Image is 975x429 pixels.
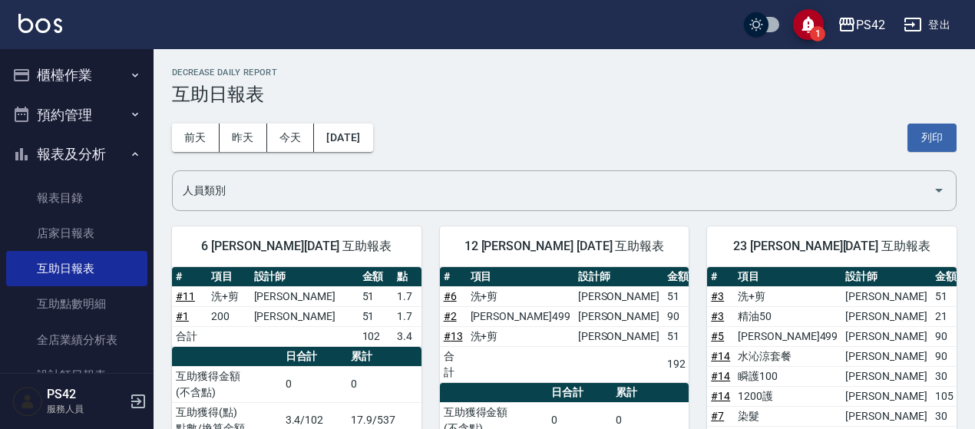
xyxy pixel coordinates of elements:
h2: Decrease Daily Report [172,68,957,78]
a: 報表目錄 [6,180,147,216]
a: #14 [711,390,730,402]
td: 200 [207,306,250,326]
a: 全店業績分析表 [6,322,147,358]
button: 預約管理 [6,95,147,135]
td: 51 [359,286,394,306]
td: [PERSON_NAME] [841,406,930,426]
a: #13 [444,330,463,342]
td: 51 [931,286,960,306]
a: #2 [444,310,457,322]
td: [PERSON_NAME] [250,306,359,326]
td: 30 [931,366,960,386]
td: 90 [663,306,692,326]
td: 105 [931,386,960,406]
a: #14 [711,370,730,382]
td: 1.7 [393,306,421,326]
button: 今天 [267,124,315,152]
td: 染髮 [734,406,841,426]
th: 項目 [207,267,250,287]
th: 設計師 [574,267,663,287]
td: [PERSON_NAME] [574,306,663,326]
a: #3 [711,290,724,302]
th: # [440,267,467,287]
td: 洗+剪 [467,326,574,346]
div: PS42 [856,15,885,35]
a: #11 [176,290,195,302]
td: 90 [931,346,960,366]
td: 51 [663,326,692,346]
a: #1 [176,310,189,322]
a: 互助日報表 [6,251,147,286]
img: Person [12,386,43,417]
td: [PERSON_NAME]499 [467,306,574,326]
th: 點 [393,267,421,287]
td: 90 [931,326,960,346]
input: 人員名稱 [179,177,927,204]
button: Open [927,178,951,203]
button: 前天 [172,124,220,152]
button: [DATE] [314,124,372,152]
td: 洗+剪 [207,286,250,306]
th: 設計師 [841,267,930,287]
h5: PS42 [47,387,125,402]
td: [PERSON_NAME] [574,286,663,306]
th: 累計 [347,347,421,367]
img: Logo [18,14,62,33]
td: [PERSON_NAME] [574,326,663,346]
td: [PERSON_NAME] [841,326,930,346]
button: 登出 [897,11,957,39]
h3: 互助日報表 [172,84,957,105]
td: 102 [359,326,394,346]
a: 設計師日報表 [6,358,147,393]
span: 23 [PERSON_NAME][DATE] 互助報表 [725,239,938,254]
td: 洗+剪 [467,286,574,306]
a: 互助點數明細 [6,286,147,322]
td: 水沁涼套餐 [734,346,841,366]
a: #5 [711,330,724,342]
button: 昨天 [220,124,267,152]
td: [PERSON_NAME] [841,386,930,406]
a: #14 [711,350,730,362]
td: 51 [359,306,394,326]
td: 精油50 [734,306,841,326]
table: a dense table [440,267,716,383]
td: 0 [282,366,347,402]
td: [PERSON_NAME]499 [734,326,841,346]
th: 設計師 [250,267,359,287]
td: [PERSON_NAME] [841,346,930,366]
td: 合計 [172,326,207,346]
button: 櫃檯作業 [6,55,147,95]
th: # [172,267,207,287]
th: 日合計 [547,383,612,403]
a: 店家日報表 [6,216,147,251]
td: [PERSON_NAME] [250,286,359,306]
a: #7 [711,410,724,422]
td: 0 [347,366,421,402]
td: [PERSON_NAME] [841,286,930,306]
td: 51 [663,286,692,306]
td: [PERSON_NAME] [841,306,930,326]
a: #3 [711,310,724,322]
button: PS42 [831,9,891,41]
td: 1200護 [734,386,841,406]
th: 日合計 [282,347,347,367]
th: 項目 [734,267,841,287]
td: 瞬護100 [734,366,841,386]
th: 金額 [931,267,960,287]
span: 6 [PERSON_NAME][DATE] 互助報表 [190,239,403,254]
td: 互助獲得金額 (不含點) [172,366,282,402]
td: 30 [931,406,960,426]
td: 合計 [440,346,467,382]
p: 服務人員 [47,402,125,416]
td: 3.4 [393,326,421,346]
th: 項目 [467,267,574,287]
th: # [707,267,734,287]
td: 192 [663,346,692,382]
td: 洗+剪 [734,286,841,306]
th: 金額 [663,267,692,287]
td: 21 [931,306,960,326]
td: [PERSON_NAME] [841,366,930,386]
a: #6 [444,290,457,302]
th: 金額 [359,267,394,287]
button: 列印 [907,124,957,152]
